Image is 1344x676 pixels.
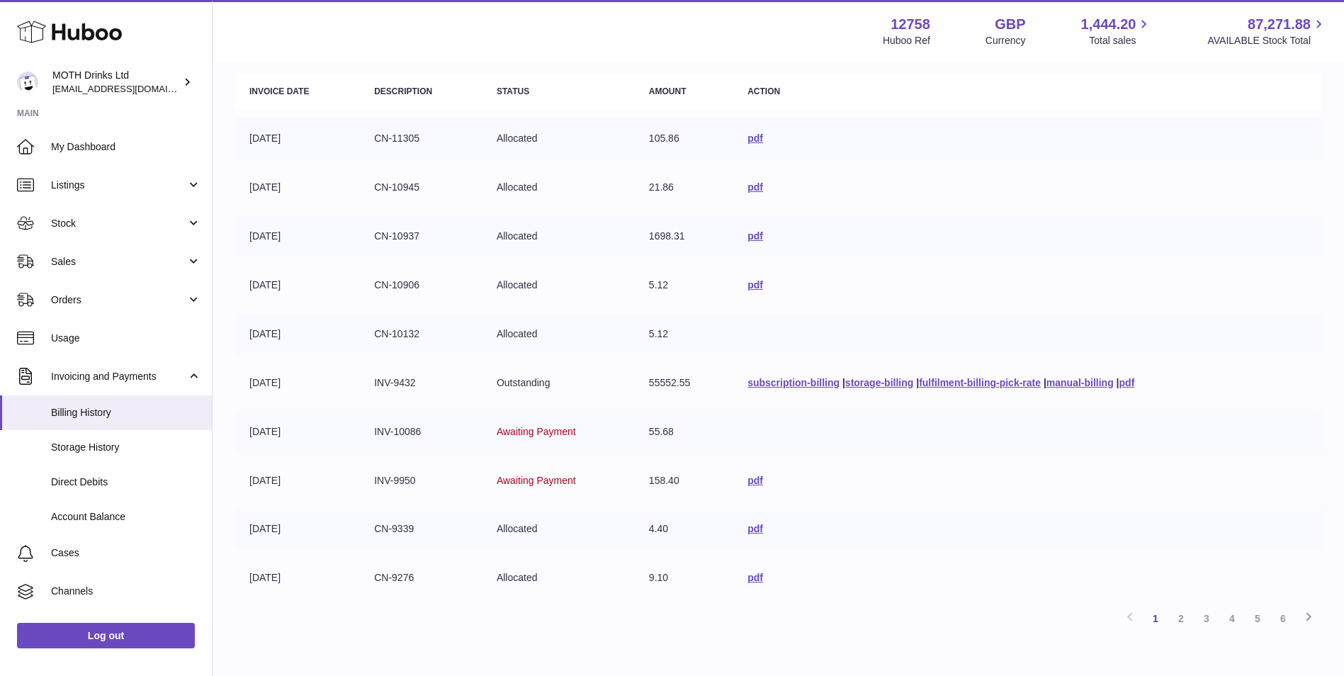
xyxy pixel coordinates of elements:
[916,377,919,388] span: |
[747,572,763,583] a: pdf
[649,86,687,96] strong: Amount
[235,215,360,257] td: [DATE]
[360,313,482,355] td: CN-10132
[497,377,550,388] span: Outstanding
[1044,377,1046,388] span: |
[1219,606,1245,631] a: 4
[883,34,930,47] div: Huboo Ref
[360,411,482,453] td: INV-10086
[374,86,432,96] strong: Description
[360,508,482,550] td: CN-9339
[52,83,208,94] span: [EMAIL_ADDRESS][DOMAIN_NAME]
[919,377,1041,388] a: fulfilment-billing-pick-rate
[747,181,763,193] a: pdf
[235,313,360,355] td: [DATE]
[360,264,482,306] td: CN-10906
[51,585,201,598] span: Channels
[635,313,733,355] td: 5.12
[747,230,763,242] a: pdf
[17,623,195,648] a: Log out
[497,523,538,534] span: Allocated
[635,411,733,453] td: 55.68
[747,377,840,388] a: subscription-billing
[51,370,186,383] span: Invoicing and Payments
[360,167,482,208] td: CN-10945
[1270,606,1296,631] a: 6
[51,406,201,419] span: Billing History
[51,293,186,307] span: Orders
[986,34,1026,47] div: Currency
[360,362,482,404] td: INV-9432
[635,362,733,404] td: 55552.55
[1143,606,1168,631] a: 1
[51,441,201,454] span: Storage History
[235,167,360,208] td: [DATE]
[235,362,360,404] td: [DATE]
[235,411,360,453] td: [DATE]
[497,181,538,193] span: Allocated
[235,264,360,306] td: [DATE]
[747,475,763,486] a: pdf
[235,557,360,599] td: [DATE]
[891,15,930,34] strong: 12758
[497,230,538,242] span: Allocated
[235,460,360,502] td: [DATE]
[497,426,576,437] span: Awaiting Payment
[842,377,845,388] span: |
[1248,15,1311,34] span: 87,271.88
[497,328,538,339] span: Allocated
[1119,377,1135,388] a: pdf
[51,140,201,154] span: My Dashboard
[249,86,309,96] strong: Invoice Date
[747,279,763,291] a: pdf
[635,460,733,502] td: 158.40
[635,557,733,599] td: 9.10
[1194,606,1219,631] a: 3
[1117,377,1119,388] span: |
[51,546,201,560] span: Cases
[497,86,529,96] strong: Status
[497,572,538,583] span: Allocated
[51,332,201,345] span: Usage
[747,523,763,534] a: pdf
[635,264,733,306] td: 5.12
[635,167,733,208] td: 21.86
[1168,606,1194,631] a: 2
[17,72,38,93] img: internalAdmin-12758@internal.huboo.com
[51,475,201,489] span: Direct Debits
[235,508,360,550] td: [DATE]
[360,215,482,257] td: CN-10937
[360,460,482,502] td: INV-9950
[1089,34,1152,47] span: Total sales
[747,86,780,96] strong: Action
[1207,15,1327,47] a: 87,271.88 AVAILABLE Stock Total
[51,217,186,230] span: Stock
[51,255,186,269] span: Sales
[497,279,538,291] span: Allocated
[497,475,576,486] span: Awaiting Payment
[747,133,763,144] a: pdf
[1081,15,1136,34] span: 1,444.20
[635,215,733,257] td: 1698.31
[235,118,360,159] td: [DATE]
[635,118,733,159] td: 105.86
[1081,15,1153,47] a: 1,444.20 Total sales
[51,510,201,524] span: Account Balance
[497,133,538,144] span: Allocated
[845,377,913,388] a: storage-billing
[51,179,186,192] span: Listings
[1245,606,1270,631] a: 5
[1046,377,1114,388] a: manual-billing
[360,118,482,159] td: CN-11305
[1207,34,1327,47] span: AVAILABLE Stock Total
[995,15,1025,34] strong: GBP
[52,69,180,96] div: MOTH Drinks Ltd
[360,557,482,599] td: CN-9276
[635,508,733,550] td: 4.40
